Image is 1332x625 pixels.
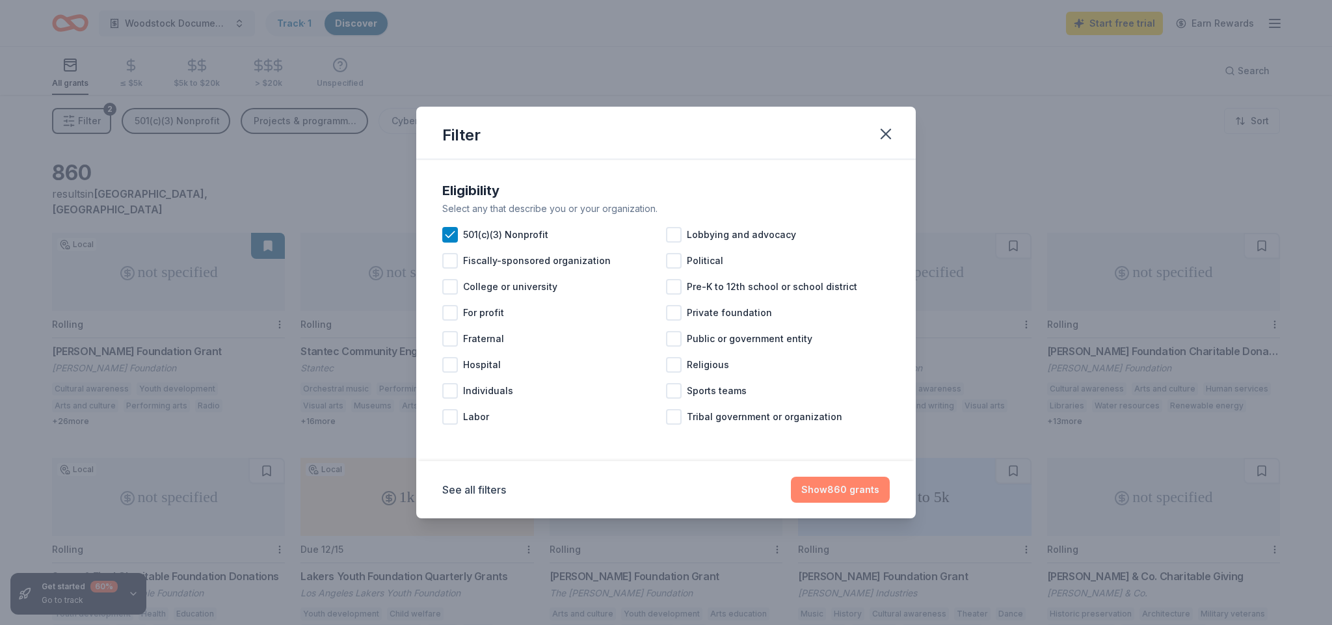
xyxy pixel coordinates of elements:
[463,331,504,347] span: Fraternal
[463,305,504,321] span: For profit
[687,383,747,399] span: Sports teams
[687,409,842,425] span: Tribal government or organization
[463,383,513,399] span: Individuals
[463,279,557,295] span: College or university
[463,357,501,373] span: Hospital
[687,331,812,347] span: Public or government entity
[791,477,890,503] button: Show860 grants
[687,357,729,373] span: Religious
[442,201,890,217] div: Select any that describe you or your organization.
[463,253,611,269] span: Fiscally-sponsored organization
[687,305,772,321] span: Private foundation
[463,409,489,425] span: Labor
[687,227,796,243] span: Lobbying and advocacy
[442,125,481,146] div: Filter
[442,482,506,498] button: See all filters
[687,253,723,269] span: Political
[463,227,548,243] span: 501(c)(3) Nonprofit
[442,180,890,201] div: Eligibility
[687,279,857,295] span: Pre-K to 12th school or school district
